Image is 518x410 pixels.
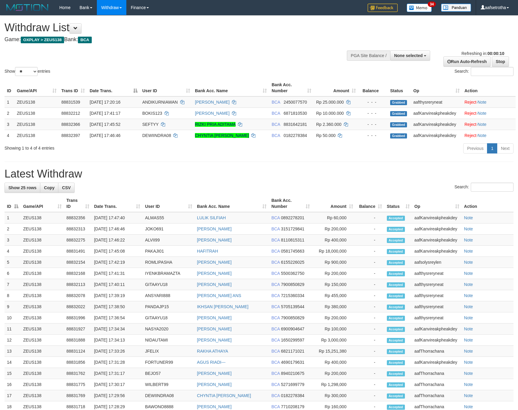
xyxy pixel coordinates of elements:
span: BCA [271,238,280,242]
span: Rp 25.000.000 [316,100,344,105]
span: Copy 3151729841 to clipboard [281,226,304,231]
td: ZEUS138 [21,357,64,368]
td: aafKanvireakpheakdey [412,246,462,257]
td: ZEUS138 [21,257,64,268]
td: ZEUS138 [21,212,64,223]
td: aafKanvireakpheakdey [411,108,462,119]
td: [DATE] 17:36:54 [92,312,143,323]
span: OXPLAY > ZEUS138 [21,37,64,43]
span: 88832212 [61,111,80,116]
td: aafthysreryneat [411,96,462,108]
span: BCA [271,282,280,287]
a: [PERSON_NAME] [197,404,232,409]
td: Rp 400,000 [312,235,356,246]
th: Date Trans.: activate to sort column ascending [92,195,143,212]
a: AGUS RIADI--- [197,360,226,365]
a: Copy [40,183,58,193]
td: 1 [5,212,21,223]
td: 88831996 [64,312,92,323]
a: Note [464,249,473,254]
td: 4 [5,246,21,257]
td: · [462,119,516,130]
td: Rp 380,000 [312,301,356,312]
th: Op: activate to sort column ascending [412,195,462,212]
td: ZEUS138 [21,335,64,346]
a: HAFITRAH [197,249,218,254]
td: JFELIX [143,346,195,357]
td: [DATE] 17:31:28 [92,357,143,368]
button: None selected [390,50,430,61]
td: aafThorrachana [412,346,462,357]
span: Copy 6821171021 to clipboard [281,349,304,354]
td: ZEUS138 [21,312,64,323]
td: 88831491 [64,246,92,257]
span: Copy 6871810530 to clipboard [284,111,307,116]
span: CSV [62,185,71,190]
th: Balance [358,79,388,96]
a: Note [464,326,473,331]
td: - [356,323,384,335]
span: ANDIKURNIAWAN [142,100,178,105]
span: Accepted [387,327,405,332]
span: Copy 8831642181 to clipboard [284,122,307,127]
a: Note [464,304,473,309]
td: aafKanvireakpheakdey [412,235,462,246]
th: Action [462,79,516,96]
span: Copy 1650299597 to clipboard [281,338,304,342]
span: Copy 6155226025 to clipboard [281,260,304,265]
span: BOKIS123 [142,111,162,116]
span: Accepted [387,349,405,354]
label: Show entries [5,67,50,76]
a: Note [478,111,487,116]
span: BCA [271,260,280,265]
td: 88831927 [64,323,92,335]
td: [DATE] 17:39:19 [92,290,143,301]
td: [DATE] 17:47:40 [92,212,143,223]
td: 2 [5,108,14,119]
div: - - - [361,132,385,138]
td: aafthysreryneat [412,290,462,301]
span: Show 25 rows [8,185,36,190]
a: Note [464,293,473,298]
span: Refreshing in: [461,51,504,56]
td: 88831888 [64,335,92,346]
a: Stop [492,56,509,67]
a: Note [464,271,473,276]
td: aafthysreryneat [412,312,462,323]
td: 88832356 [64,212,92,223]
td: Rp 200,000 [312,223,356,235]
span: BCA [271,338,280,342]
span: BCA [272,111,280,116]
a: Reject [464,133,476,138]
td: 10 [5,312,21,323]
span: Accepted [387,227,405,232]
a: IKHSAN [PERSON_NAME] [197,304,248,309]
td: Rp 3,000,000 [312,335,356,346]
td: ALVII99 [143,235,195,246]
span: Copy 7215360334 to clipboard [281,293,304,298]
a: Note [464,371,473,376]
a: Next [497,143,513,153]
span: Grabbed [390,122,407,127]
td: Rp 15,251,380 [312,346,356,357]
a: [PERSON_NAME] [197,338,232,342]
td: 11 [5,323,21,335]
span: Copy 0182278384 to clipboard [284,133,307,138]
a: Note [464,382,473,387]
img: MOTION_logo.png [5,3,50,12]
td: ZEUS138 [21,323,64,335]
td: 12 [5,335,21,346]
span: Copy 2450077570 to clipboard [284,100,307,105]
td: PAKAJI01 [143,246,195,257]
a: RAKHA ATHAYA [197,349,228,354]
span: Copy [44,185,54,190]
th: Trans ID: activate to sort column ascending [59,79,87,96]
th: Amount: activate to sort column ascending [314,79,358,96]
td: 3 [5,119,14,130]
td: - [356,335,384,346]
td: Rp 18,000,000 [312,246,356,257]
span: 88831539 [61,100,80,105]
td: 13 [5,346,21,357]
a: Note [464,404,473,409]
span: 34 [428,2,436,7]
